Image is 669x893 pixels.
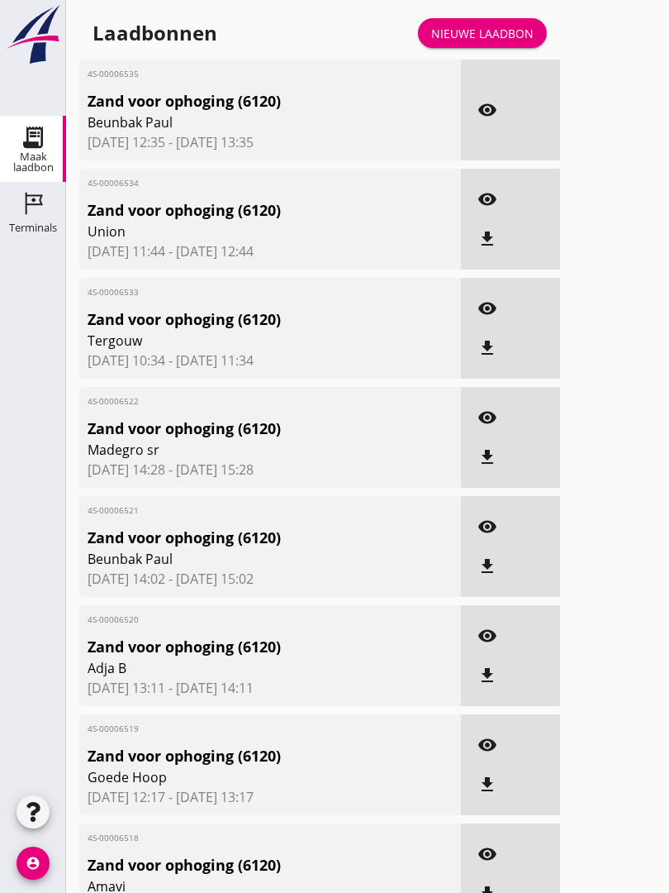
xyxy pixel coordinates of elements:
[477,775,497,795] i: file_download
[88,199,391,222] span: Zand voor ophoging (6120)
[88,241,453,261] span: [DATE] 11:44 - [DATE] 12:44
[88,112,391,132] span: Beunbak Paul
[17,847,50,880] i: account_circle
[88,658,391,678] span: Adja B
[88,527,391,549] span: Zand voor ophoging (6120)
[88,832,391,844] span: 4S-00006518
[477,556,497,576] i: file_download
[477,447,497,467] i: file_download
[88,636,391,658] span: Zand voor ophoging (6120)
[477,626,497,646] i: visibility
[88,854,391,876] span: Zand voor ophoging (6120)
[88,723,391,735] span: 4S-00006519
[88,308,391,331] span: Zand voor ophoging (6120)
[477,735,497,755] i: visibility
[88,678,453,698] span: [DATE] 13:11 - [DATE] 14:11
[477,844,497,864] i: visibility
[88,132,453,152] span: [DATE] 12:35 - [DATE] 13:35
[88,504,391,517] span: 4S-00006521
[418,18,547,48] a: Nieuwe laadbon
[88,767,391,787] span: Goede Hoop
[88,549,391,569] span: Beunbak Paul
[477,100,497,120] i: visibility
[88,177,391,189] span: 4S-00006534
[88,418,391,440] span: Zand voor ophoging (6120)
[477,338,497,358] i: file_download
[9,222,57,233] div: Terminals
[477,189,497,209] i: visibility
[477,229,497,249] i: file_download
[477,408,497,427] i: visibility
[88,745,391,767] span: Zand voor ophoging (6120)
[477,517,497,537] i: visibility
[88,460,453,480] span: [DATE] 14:28 - [DATE] 15:28
[431,25,534,42] div: Nieuwe laadbon
[88,68,391,80] span: 4S-00006535
[477,666,497,685] i: file_download
[93,20,217,46] div: Laadbonnen
[88,90,391,112] span: Zand voor ophoging (6120)
[88,286,391,298] span: 4S-00006533
[88,440,391,460] span: Madegro sr
[88,331,391,351] span: Tergouw
[477,298,497,318] i: visibility
[88,395,391,408] span: 4S-00006522
[88,351,453,370] span: [DATE] 10:34 - [DATE] 11:34
[88,222,391,241] span: Union
[3,4,63,65] img: logo-small.a267ee39.svg
[88,569,453,589] span: [DATE] 14:02 - [DATE] 15:02
[88,614,391,626] span: 4S-00006520
[88,787,453,807] span: [DATE] 12:17 - [DATE] 13:17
